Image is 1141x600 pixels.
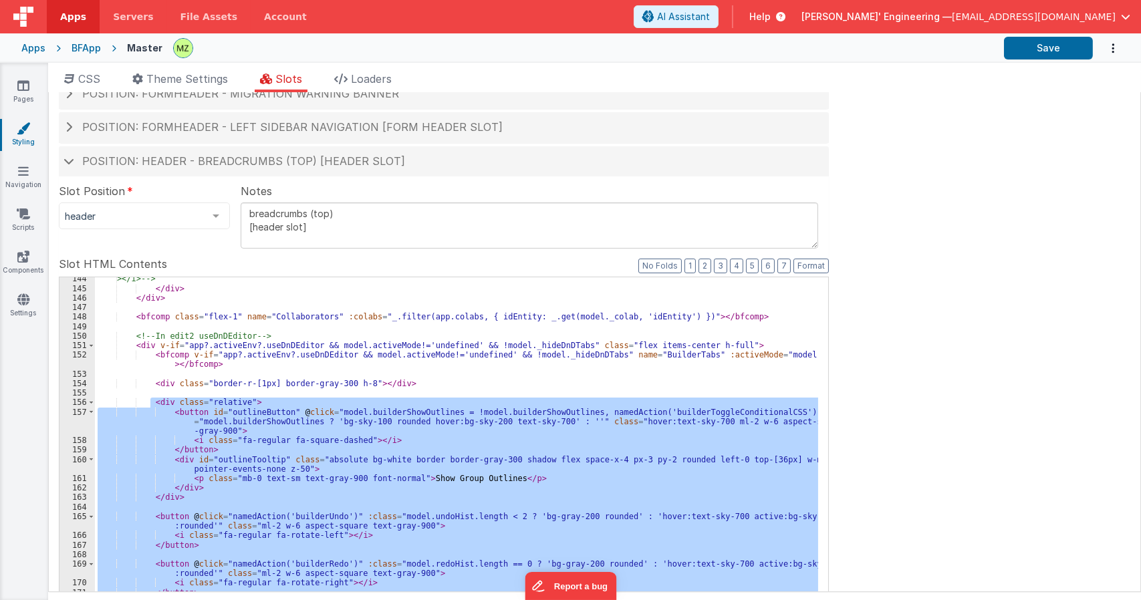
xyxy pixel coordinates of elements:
[59,284,95,293] div: 145
[82,87,399,100] span: Position: formHeader - Migration warning banner
[714,259,727,273] button: 3
[525,572,616,600] iframe: Marker.io feedback button
[801,10,952,23] span: [PERSON_NAME]' Engineering —
[746,259,759,273] button: 5
[699,259,711,273] button: 2
[65,210,203,223] span: header
[180,10,238,23] span: File Assets
[59,322,95,331] div: 149
[78,72,100,86] span: CSS
[777,259,791,273] button: 7
[146,72,228,86] span: Theme Settings
[59,183,125,199] span: Slot Position
[72,41,101,55] div: BFApp
[749,10,771,23] span: Help
[59,445,95,454] div: 159
[730,259,743,273] button: 4
[59,369,95,379] div: 153
[59,578,95,587] div: 170
[761,259,775,273] button: 6
[59,293,95,303] div: 146
[59,398,95,407] div: 156
[793,259,829,273] button: Format
[59,312,95,321] div: 148
[59,408,95,436] div: 157
[59,256,167,272] span: Slot HTML Contents
[59,474,95,483] div: 161
[127,41,162,55] div: Master
[59,379,95,388] div: 154
[59,303,95,312] div: 147
[59,274,95,283] div: 144
[59,455,95,474] div: 160
[59,502,95,512] div: 164
[684,259,696,273] button: 1
[59,559,95,578] div: 169
[638,259,682,273] button: No Folds
[59,550,95,559] div: 168
[1004,37,1093,59] button: Save
[59,588,95,597] div: 171
[351,72,392,86] span: Loaders
[113,10,153,23] span: Servers
[801,10,1130,23] button: [PERSON_NAME]' Engineering — [EMAIL_ADDRESS][DOMAIN_NAME]
[59,531,95,540] div: 166
[59,436,95,445] div: 158
[21,41,45,55] div: Apps
[634,5,719,28] button: AI Assistant
[59,483,95,492] div: 162
[952,10,1116,23] span: [EMAIL_ADDRESS][DOMAIN_NAME]
[59,341,95,350] div: 151
[657,10,710,23] span: AI Assistant
[59,512,95,531] div: 165
[59,541,95,550] div: 167
[60,10,86,23] span: Apps
[59,388,95,398] div: 155
[59,492,95,502] div: 163
[59,350,95,369] div: 152
[82,154,405,168] span: Position: header - breadcrumbs (top) [header slot]
[174,39,193,57] img: 095be3719ea6209dc2162ba73c069c80
[59,331,95,341] div: 150
[241,183,272,199] span: Notes
[1093,35,1120,62] button: Options
[82,120,503,134] span: Position: formHeader - Left Sidebar Navigation [form header slot]
[275,72,302,86] span: Slots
